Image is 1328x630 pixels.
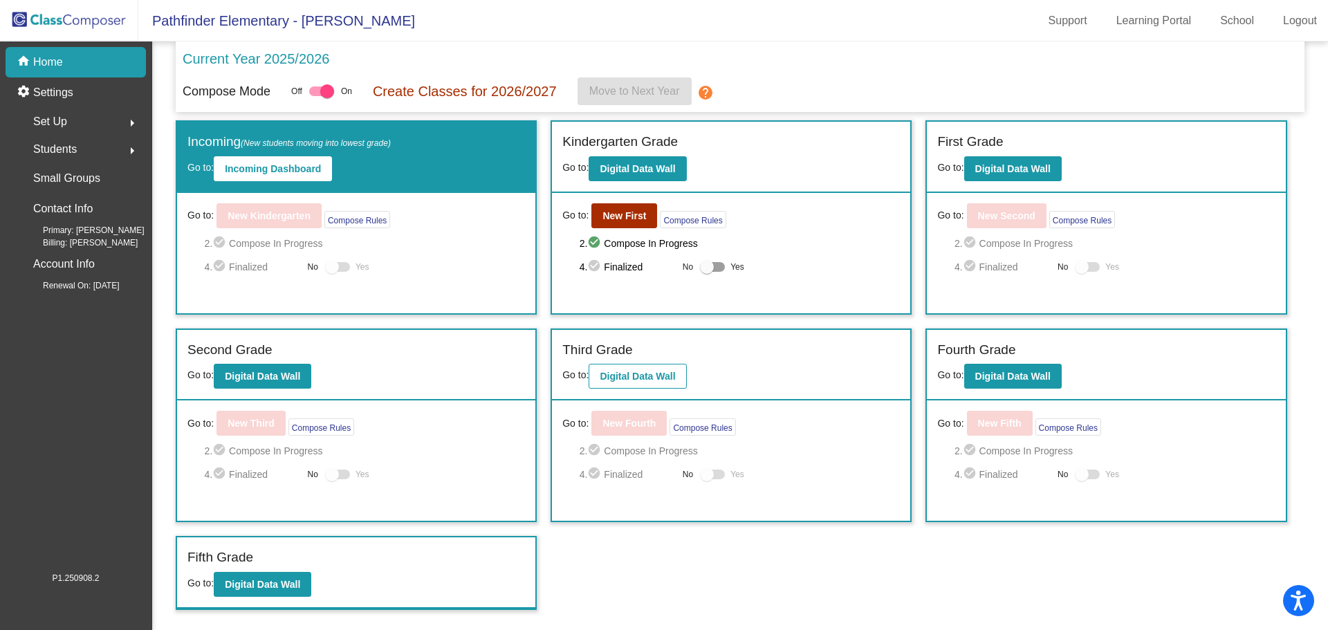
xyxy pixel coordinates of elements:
span: Go to: [562,369,589,380]
label: Incoming [187,132,391,152]
mat-icon: check_circle [587,259,604,275]
span: No [308,261,318,273]
span: (New students moving into lowest grade) [241,138,391,148]
p: Settings [33,84,73,101]
button: New First [591,203,657,228]
span: Go to: [187,577,214,589]
button: Compose Rules [1035,418,1101,436]
button: Compose Rules [288,418,354,436]
button: Digital Data Wall [964,156,1062,181]
mat-icon: arrow_right [124,142,140,159]
button: Compose Rules [324,211,390,228]
b: Digital Data Wall [600,371,675,382]
mat-icon: check_circle [587,466,604,483]
mat-icon: home [17,54,33,71]
span: 4. Finalized [204,466,300,483]
span: 2. Compose In Progress [954,235,1275,252]
span: Move to Next Year [589,85,680,97]
b: New Fifth [978,418,1022,429]
span: Go to: [937,162,963,173]
a: School [1209,10,1265,32]
b: New First [602,210,646,221]
mat-icon: help [697,84,714,101]
button: Digital Data Wall [964,364,1062,389]
span: Go to: [187,369,214,380]
label: Third Grade [562,340,632,360]
span: Go to: [562,162,589,173]
mat-icon: check_circle [212,443,229,459]
a: Logout [1272,10,1328,32]
label: Fifth Grade [187,548,253,568]
mat-icon: check_circle [963,466,979,483]
span: Go to: [937,369,963,380]
span: Yes [356,466,369,483]
span: Primary: [PERSON_NAME] [21,224,145,237]
b: Incoming Dashboard [225,163,321,174]
mat-icon: check_circle [963,235,979,252]
button: Compose Rules [670,418,735,436]
span: 4. Finalized [204,259,300,275]
button: Digital Data Wall [214,364,311,389]
mat-icon: settings [17,84,33,101]
label: First Grade [937,132,1003,152]
span: Go to: [187,162,214,173]
p: Small Groups [33,169,100,188]
mat-icon: check_circle [212,259,229,275]
span: Yes [1105,259,1119,275]
button: New Kindergarten [216,203,322,228]
span: Go to: [187,416,214,431]
span: No [1058,261,1068,273]
span: Yes [1105,466,1119,483]
span: Go to: [187,208,214,223]
button: New Fourth [591,411,667,436]
mat-icon: check_circle [212,235,229,252]
p: Create Classes for 2026/2027 [373,81,557,102]
span: 2. Compose In Progress [204,235,525,252]
span: Go to: [562,416,589,431]
b: Digital Data Wall [225,371,300,382]
p: Home [33,54,63,71]
b: New Kindergarten [228,210,311,221]
span: Billing: [PERSON_NAME] [21,237,138,249]
span: Go to: [937,208,963,223]
button: Digital Data Wall [214,572,311,597]
mat-icon: arrow_right [124,115,140,131]
label: Kindergarten Grade [562,132,678,152]
b: New Third [228,418,275,429]
span: 2. Compose In Progress [580,443,901,459]
span: Pathfinder Elementary - [PERSON_NAME] [138,10,415,32]
button: Incoming Dashboard [214,156,332,181]
span: 2. Compose In Progress [954,443,1275,459]
span: No [308,468,318,481]
b: New Second [978,210,1035,221]
b: New Fourth [602,418,656,429]
p: Account Info [33,254,95,274]
span: 4. Finalized [954,466,1051,483]
span: 4. Finalized [580,259,676,275]
b: Digital Data Wall [225,579,300,590]
span: On [341,85,352,98]
p: Compose Mode [183,82,270,101]
span: Off [291,85,302,98]
span: Yes [730,466,744,483]
span: No [683,468,693,481]
b: Digital Data Wall [975,371,1051,382]
span: Students [33,140,77,159]
mat-icon: check_circle [587,235,604,252]
button: Compose Rules [660,211,726,228]
span: Yes [730,259,744,275]
label: Second Grade [187,340,273,360]
button: Digital Data Wall [589,156,686,181]
span: Set Up [33,112,67,131]
a: Learning Portal [1105,10,1203,32]
span: 4. Finalized [954,259,1051,275]
p: Current Year 2025/2026 [183,48,329,69]
label: Fourth Grade [937,340,1015,360]
span: Yes [356,259,369,275]
span: 2. Compose In Progress [580,235,901,252]
b: Digital Data Wall [975,163,1051,174]
span: No [1058,468,1068,481]
mat-icon: check_circle [212,466,229,483]
button: New Third [216,411,286,436]
button: Compose Rules [1049,211,1115,228]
